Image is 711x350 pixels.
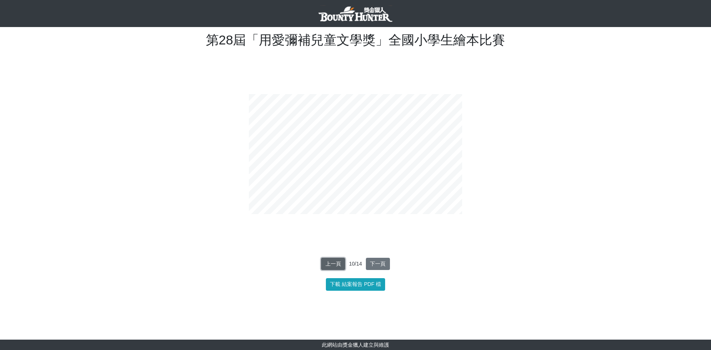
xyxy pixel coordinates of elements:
[6,341,705,349] address: 此網站由 建立與維護
[356,261,362,267] span: 14
[321,258,345,270] button: 上一頁
[366,258,390,270] button: 下一頁
[330,281,340,287] span: 下載
[326,278,385,291] button: 下載 結案報告 PDF 檔
[342,281,363,287] span: 結案報告
[364,281,381,287] span: PDF 檔
[349,261,355,267] span: 10
[150,32,561,48] h1: 第28屆「用愛彌補兒童文學獎」全國小學生繪本比賽
[355,261,356,267] span: /
[343,342,363,348] a: 獎金獵人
